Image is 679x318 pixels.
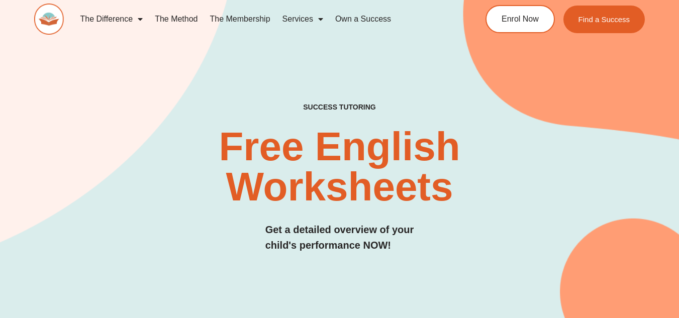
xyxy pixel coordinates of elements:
a: Find a Success [563,6,645,33]
h2: Free English Worksheets​ [138,127,541,207]
a: Enrol Now [486,5,555,33]
a: The Membership [204,8,276,31]
span: Find a Success [578,16,630,23]
h3: Get a detailed overview of your child's performance NOW! [265,222,414,253]
a: Services [276,8,329,31]
nav: Menu [74,8,450,31]
h4: SUCCESS TUTORING​ [249,103,430,112]
span: Enrol Now [502,15,539,23]
a: The Method [149,8,204,31]
a: The Difference [74,8,149,31]
a: Own a Success [329,8,397,31]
